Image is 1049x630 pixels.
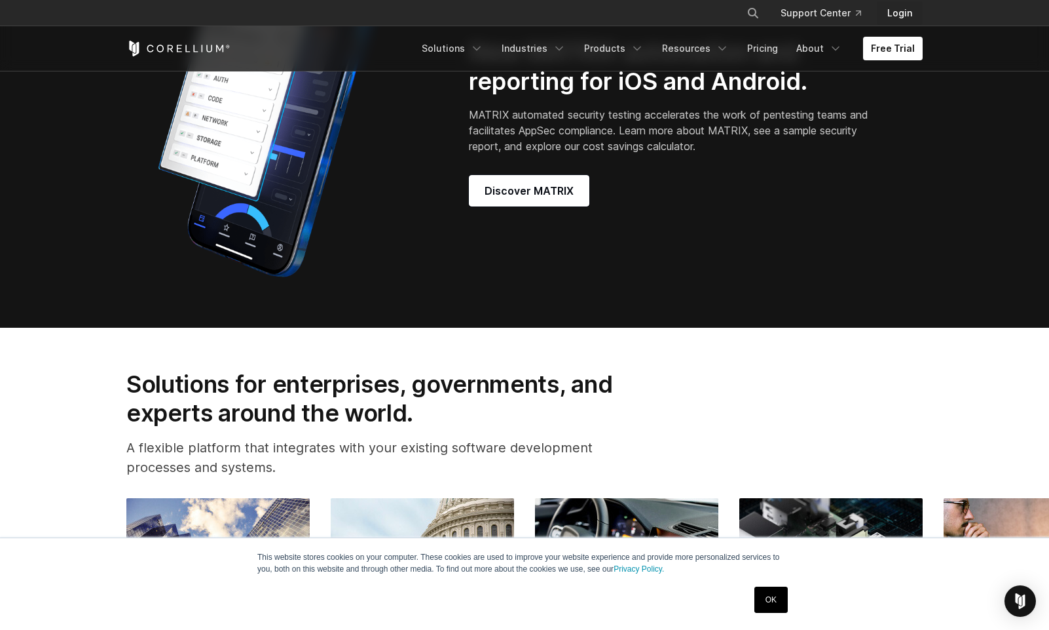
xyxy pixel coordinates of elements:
img: Automotive [535,498,718,612]
img: Hardware [739,498,923,612]
p: A flexible platform that integrates with your existing software development processes and systems. [126,438,648,477]
a: Pricing [739,37,786,60]
span: Discover MATRIX [485,183,574,199]
button: Search [741,1,765,25]
a: Support Center [770,1,872,25]
a: Products [576,37,652,60]
a: Free Trial [863,37,923,60]
img: Enterprise [126,498,310,612]
a: OK [754,587,788,613]
p: This website stores cookies on your computer. These cookies are used to improve your website expe... [257,551,792,575]
a: Solutions [414,37,491,60]
div: Open Intercom Messenger [1004,585,1036,617]
a: About [788,37,850,60]
a: Corellium Home [126,41,230,56]
img: Government [331,498,514,612]
div: Navigation Menu [414,37,923,60]
div: Navigation Menu [731,1,923,25]
a: Discover MATRIX [469,175,589,207]
a: Resources [654,37,737,60]
a: Login [877,1,923,25]
h2: Solutions for enterprises, governments, and experts around the world. [126,370,648,428]
a: Privacy Policy. [614,564,664,574]
p: MATRIX automated security testing accelerates the work of pentesting teams and facilitates AppSec... [469,107,873,154]
a: Industries [494,37,574,60]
